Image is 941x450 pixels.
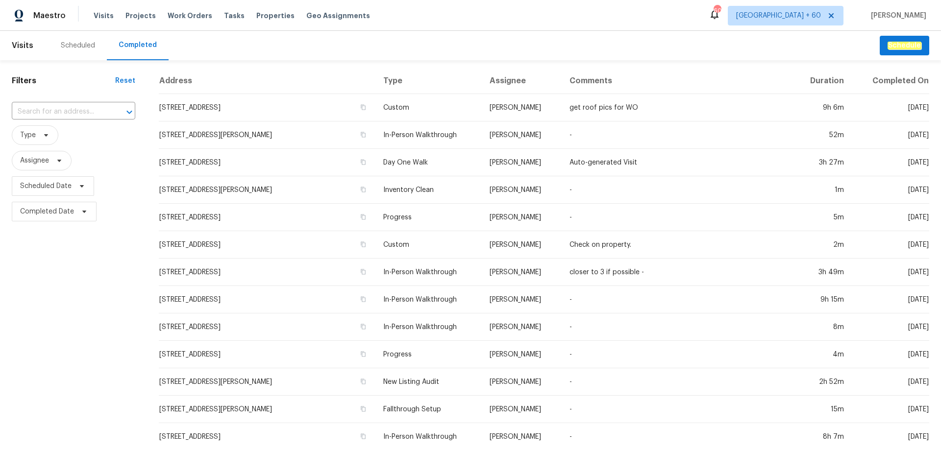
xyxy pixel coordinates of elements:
td: Progress [375,341,482,368]
td: In-Person Walkthrough [375,121,482,149]
td: [PERSON_NAME] [482,149,562,176]
td: Progress [375,204,482,231]
th: Type [375,68,482,94]
td: [DATE] [852,341,929,368]
button: Copy Address [359,322,368,331]
td: - [562,313,793,341]
th: Address [159,68,375,94]
td: [PERSON_NAME] [482,121,562,149]
input: Search for an address... [12,104,108,119]
td: In-Person Walkthrough [375,259,482,286]
td: 1m [793,176,852,204]
td: [STREET_ADDRESS][PERSON_NAME] [159,368,375,396]
button: Copy Address [359,432,368,441]
h1: Filters [12,76,115,86]
td: [DATE] [852,286,929,313]
button: Copy Address [359,213,368,221]
td: 2h 52m [793,368,852,396]
th: Comments [562,68,793,94]
td: [PERSON_NAME] [482,94,562,121]
td: [STREET_ADDRESS] [159,313,375,341]
td: [STREET_ADDRESS] [159,94,375,121]
span: [PERSON_NAME] [867,11,926,21]
button: Schedule [880,36,929,56]
td: - [562,368,793,396]
span: Work Orders [168,11,212,21]
td: [DATE] [852,231,929,259]
td: 8m [793,313,852,341]
td: [DATE] [852,204,929,231]
td: [STREET_ADDRESS][PERSON_NAME] [159,121,375,149]
div: Completed [119,40,157,50]
td: closer to 3 if possible - [562,259,793,286]
td: [DATE] [852,149,929,176]
span: Projects [125,11,156,21]
td: [PERSON_NAME] [482,396,562,423]
td: [DATE] [852,121,929,149]
td: [PERSON_NAME] [482,259,562,286]
td: In-Person Walkthrough [375,286,482,313]
td: New Listing Audit [375,368,482,396]
td: 3h 49m [793,259,852,286]
button: Copy Address [359,158,368,166]
td: - [562,396,793,423]
td: Auto-generated Visit [562,149,793,176]
span: Tasks [224,12,245,19]
td: [STREET_ADDRESS][PERSON_NAME] [159,396,375,423]
td: [PERSON_NAME] [482,176,562,204]
td: - [562,176,793,204]
span: Type [20,130,36,140]
span: [GEOGRAPHIC_DATA] + 60 [736,11,821,21]
span: Properties [256,11,295,21]
td: Custom [375,231,482,259]
div: 606 [714,6,720,16]
td: [DATE] [852,94,929,121]
button: Copy Address [359,295,368,304]
button: Copy Address [359,103,368,112]
button: Copy Address [359,240,368,249]
th: Assignee [482,68,562,94]
button: Copy Address [359,267,368,276]
td: In-Person Walkthrough [375,313,482,341]
td: [STREET_ADDRESS] [159,259,375,286]
td: - [562,341,793,368]
td: [DATE] [852,313,929,341]
td: Check on property. [562,231,793,259]
button: Copy Address [359,130,368,139]
span: Visits [12,35,33,56]
td: - [562,286,793,313]
td: [PERSON_NAME] [482,286,562,313]
td: [PERSON_NAME] [482,368,562,396]
td: - [562,121,793,149]
button: Copy Address [359,185,368,194]
td: Inventory Clean [375,176,482,204]
button: Copy Address [359,404,368,413]
span: Visits [94,11,114,21]
td: - [562,204,793,231]
td: [PERSON_NAME] [482,204,562,231]
td: Day One Walk [375,149,482,176]
span: Completed Date [20,207,74,216]
td: Fallthrough Setup [375,396,482,423]
td: [DATE] [852,176,929,204]
span: Scheduled Date [20,181,72,191]
td: [STREET_ADDRESS][PERSON_NAME] [159,176,375,204]
td: 2m [793,231,852,259]
td: 4m [793,341,852,368]
td: 9h 15m [793,286,852,313]
td: [PERSON_NAME] [482,313,562,341]
td: 15m [793,396,852,423]
span: Geo Assignments [306,11,370,21]
td: [PERSON_NAME] [482,231,562,259]
th: Completed On [852,68,929,94]
div: Scheduled [61,41,95,50]
span: Maestro [33,11,66,21]
td: get roof pics for WO [562,94,793,121]
td: [STREET_ADDRESS] [159,341,375,368]
button: Copy Address [359,377,368,386]
td: [DATE] [852,396,929,423]
button: Copy Address [359,350,368,358]
td: 3h 27m [793,149,852,176]
em: Schedule [888,42,921,49]
span: Assignee [20,156,49,166]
